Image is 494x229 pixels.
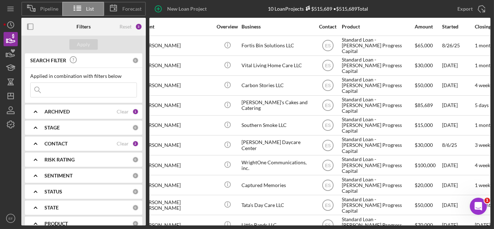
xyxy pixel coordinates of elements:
iframe: Intercom live chat [470,198,487,215]
div: [PERSON_NAME] [141,96,212,115]
div: Business [241,24,313,30]
b: CONTACT [44,141,68,147]
b: SEARCH FILTER [30,58,66,63]
div: Clear [117,141,129,147]
b: STAGE [44,125,60,131]
div: $515,689 [304,6,333,12]
div: [PERSON_NAME] Daycare Center [241,136,313,155]
div: $85,689 [415,96,441,115]
text: ES [325,43,330,48]
text: ES [325,143,330,148]
span: 1 [484,198,490,203]
div: Captured Memories [241,176,313,195]
div: [PERSON_NAME] [141,116,212,135]
time: 1 month [475,42,493,48]
div: Amount [415,24,441,30]
div: [DATE] [442,116,474,135]
div: [PERSON_NAME] [141,56,212,75]
time: 3 weeks [475,142,492,148]
div: [DATE] [442,76,474,95]
div: Reset [119,24,132,30]
b: Filters [76,24,91,30]
button: Apply [69,39,98,50]
div: Carbon Stories LLC [241,76,313,95]
div: Standard Loan - [PERSON_NAME] Progress Capital [342,36,413,55]
text: ES [325,63,330,68]
div: 0 [132,204,139,211]
text: ES [325,183,330,188]
time: 1 week [475,182,490,188]
time: [DATE] [475,222,490,228]
div: 2 [132,140,139,147]
div: Clear [117,109,129,114]
div: [DATE] [442,96,474,115]
div: [PERSON_NAME] [141,36,212,55]
div: [DATE] [442,176,474,195]
div: Applied in combination with filters below [30,73,137,79]
time: 4 weeks [475,82,492,88]
div: Export [457,2,473,16]
text: ES [325,123,330,128]
div: $100,000 [415,156,441,175]
div: 0 [132,188,139,195]
b: ARCHIVED [44,109,70,114]
div: Southern Smoke LLC [241,116,313,135]
div: Product [342,24,413,30]
text: ES [325,103,330,108]
div: Client [141,24,212,30]
div: $50,000 [415,76,441,95]
div: Started [442,24,474,30]
div: Standard Loan - [PERSON_NAME] Progress Capital [342,96,413,115]
div: 8/6/25 [442,136,474,155]
div: WrightOne Communications, inc. [241,156,313,175]
time: 1 month [475,122,493,128]
div: [PERSON_NAME] [141,156,212,175]
div: Standard Loan - [PERSON_NAME] Progress Capital [342,136,413,155]
div: Standard Loan - [PERSON_NAME] Progress Capital [342,76,413,95]
div: [PERSON_NAME] [141,76,212,95]
div: Apply [77,39,90,50]
span: List [86,6,94,12]
div: [PERSON_NAME] [141,136,212,155]
text: ES [325,83,330,88]
div: Fortis Bin Solutions LLC [241,36,313,55]
div: Standard Loan - [PERSON_NAME] Progress Capital [342,156,413,175]
div: Vital Living Home Care LLC [241,56,313,75]
time: 5 days [475,102,489,108]
text: ES [325,203,330,208]
div: $30,000 [415,56,441,75]
div: Tata's Day Care LLC [241,196,313,214]
div: [PERSON_NAME]'s Cakes and Catering [241,96,313,115]
div: 0 [132,156,139,163]
div: [DATE] [442,56,474,75]
div: 8/26/25 [442,36,474,55]
div: $15,000 [415,116,441,135]
div: $30,000 [415,136,441,155]
div: Standard Loan - [PERSON_NAME] Progress Capital [342,116,413,135]
button: New Loan Project [149,2,214,16]
div: [PERSON_NAME] [PERSON_NAME] [141,196,212,214]
div: Standard Loan - [PERSON_NAME] Progress Capital [342,56,413,75]
time: 4 weeks [475,162,492,168]
div: $20,000 [415,176,441,195]
span: Pipeline [40,6,58,12]
div: 0 [132,220,139,227]
div: Overview [214,24,241,30]
div: 0 [132,124,139,131]
div: New Loan Project [167,2,207,16]
div: $50,000 [415,196,441,214]
text: ES [325,223,330,228]
div: 0 [132,172,139,179]
div: 3 [135,23,142,30]
div: [DATE] [442,156,474,175]
div: 0 [132,57,139,64]
b: STATUS [44,189,62,195]
div: Standard Loan - [PERSON_NAME] Progress Capital [342,196,413,214]
span: Forecast [122,6,142,12]
text: ES [325,163,330,168]
div: Standard Loan - [PERSON_NAME] Progress Capital [342,176,413,195]
b: SENTIMENT [44,173,73,179]
button: EF [4,211,18,225]
b: STATE [44,205,59,211]
div: 10 Loan Projects • $515,689 Total [268,6,368,12]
